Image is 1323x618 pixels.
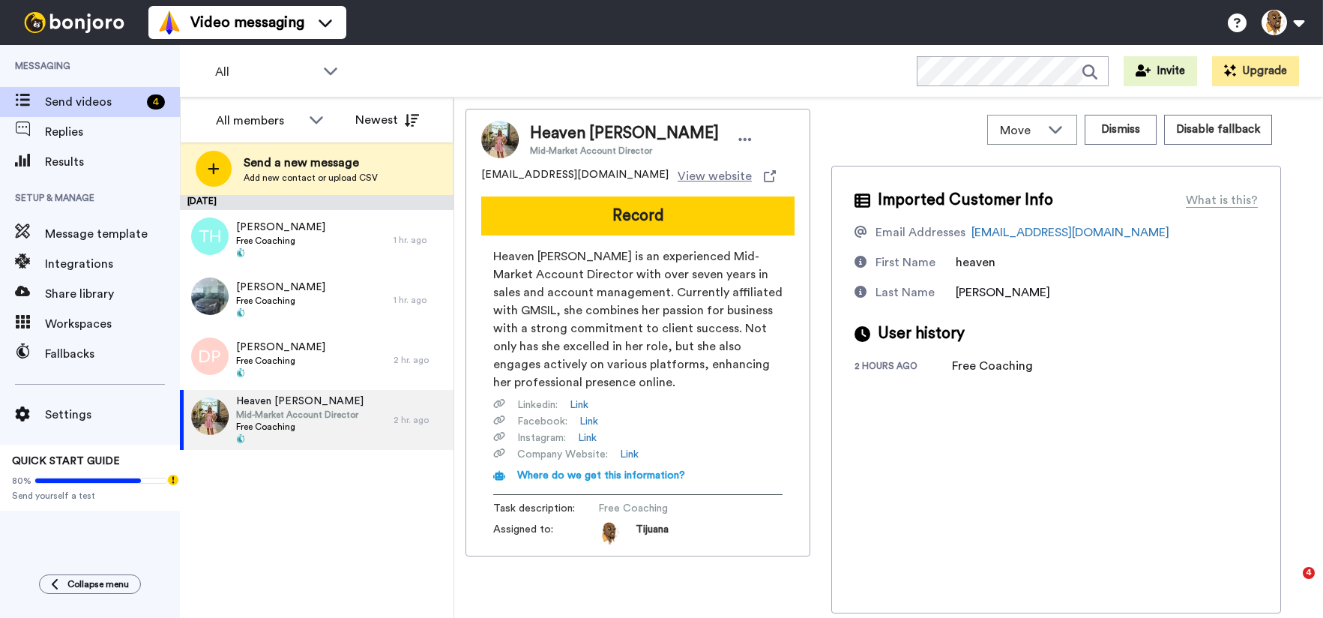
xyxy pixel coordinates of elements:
div: Last Name [876,283,935,301]
div: All members [216,112,301,130]
div: 2 hours ago [855,360,952,375]
button: Invite [1124,56,1197,86]
span: User history [878,322,965,345]
span: Add new contact or upload CSV [244,172,378,184]
iframe: Intercom live chat [1272,567,1308,603]
span: Message template [45,225,180,243]
span: Move [1000,121,1040,139]
span: Free Coaching [236,421,364,433]
div: [DATE] [180,195,453,210]
button: Dismiss [1085,115,1157,145]
div: Tooltip anchor [166,473,180,487]
span: Workspaces [45,315,180,333]
span: Free Coaching [598,501,741,516]
span: Collapse menu [67,578,129,590]
span: Replies [45,123,180,141]
span: Linkedin : [517,397,558,412]
span: Video messaging [190,12,304,33]
img: Image of Heaven Powell [481,121,519,158]
div: 2 hr. ago [394,354,446,366]
div: 4 [147,94,165,109]
a: Link [570,397,588,412]
span: QUICK START GUIDE [12,456,120,466]
span: 80% [12,475,31,487]
span: Send a new message [244,154,378,172]
span: Settings [45,406,180,424]
span: Instagram : [517,430,566,445]
button: Upgrade [1212,56,1299,86]
a: Link [579,414,598,429]
span: Heaven [PERSON_NAME] [530,122,719,145]
button: Collapse menu [39,574,141,594]
span: Send videos [45,93,141,111]
span: Send yourself a test [12,490,168,502]
span: View website [678,167,752,185]
div: Free Coaching [952,357,1033,375]
span: Heaven [PERSON_NAME] [236,394,364,409]
img: 92b64608-8a2a-4b94-9467-2c150c30cad3.jpg [191,277,229,315]
a: View website [678,167,776,185]
img: bj-logo-header-white.svg [18,12,130,33]
span: Imported Customer Info [878,189,1053,211]
span: Tijuana [636,522,669,544]
span: Heaven [PERSON_NAME] is an experienced Mid-Market Account Director with over seven years in sales... [493,247,783,391]
img: th.png [191,217,229,255]
a: Link [620,447,639,462]
div: 1 hr. ago [394,294,446,306]
span: Where do we get this information? [517,470,685,481]
span: 4 [1303,567,1315,579]
span: Mid-Market Account Director [236,409,364,421]
span: Assigned to: [493,522,598,544]
div: What is this? [1186,191,1258,209]
button: Newest [344,105,430,135]
button: Record [481,196,795,235]
span: Integrations [45,255,180,273]
a: [EMAIL_ADDRESS][DOMAIN_NAME] [971,226,1169,238]
span: Free Coaching [236,235,325,247]
img: AOh14GhEjaPh0ApFcDEkF8BHeDUOyUOOgDqA3jmRCib0HA [598,522,621,544]
span: [PERSON_NAME] [236,280,325,295]
img: vm-color.svg [157,10,181,34]
button: Disable fallback [1164,115,1272,145]
img: 9eb5f3e4-ce1e-4e0c-8aa7-56bb8907f12e.jpg [191,397,229,435]
span: Fallbacks [45,345,180,363]
a: Link [578,430,597,445]
span: Share library [45,285,180,303]
span: heaven [956,256,995,268]
span: Free Coaching [236,295,325,307]
span: [PERSON_NAME] [236,340,325,355]
span: Mid-Market Account Director [530,145,719,157]
div: Email Addresses [876,223,965,241]
span: Free Coaching [236,355,325,367]
span: Task description : [493,501,598,516]
span: Company Website : [517,447,608,462]
span: [PERSON_NAME] [236,220,325,235]
span: [PERSON_NAME] [956,286,1050,298]
span: Facebook : [517,414,567,429]
img: dp.png [191,337,229,375]
div: First Name [876,253,935,271]
span: [EMAIL_ADDRESS][DOMAIN_NAME] [481,167,669,185]
div: 1 hr. ago [394,234,446,246]
div: 2 hr. ago [394,414,446,426]
span: Results [45,153,180,171]
span: All [215,63,316,81]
